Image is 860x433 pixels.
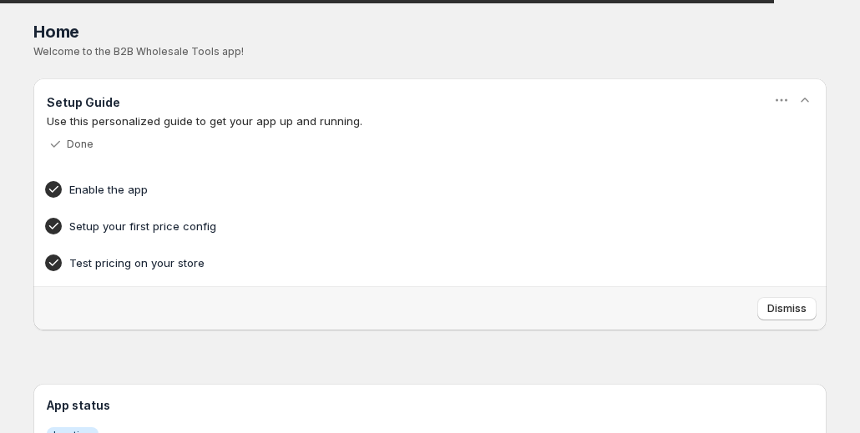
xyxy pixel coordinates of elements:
[69,254,739,271] h4: Test pricing on your store
[33,45,827,58] p: Welcome to the B2B Wholesale Tools app!
[767,302,807,315] span: Dismiss
[47,113,813,129] p: Use this personalized guide to get your app up and running.
[33,22,79,42] span: Home
[757,297,817,320] button: Dismiss
[67,138,94,151] p: Done
[69,181,739,198] h4: Enable the app
[47,397,813,414] h3: App status
[47,94,120,111] h3: Setup Guide
[69,218,739,234] h4: Setup your first price config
